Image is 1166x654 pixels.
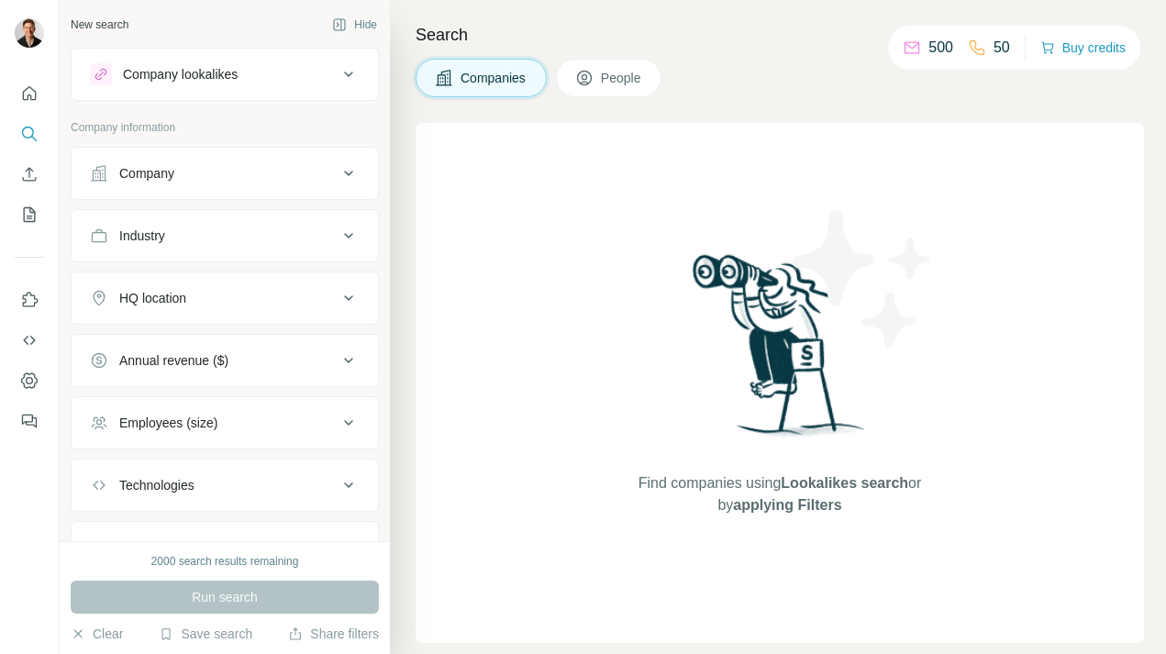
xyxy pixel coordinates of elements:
button: Company lookalikes [72,52,378,96]
div: New search [71,17,128,33]
button: Feedback [15,405,44,438]
button: Buy credits [1040,35,1126,61]
button: Employees (size) [72,401,378,445]
div: Company [119,164,174,183]
p: Company information [71,119,379,136]
div: Industry [119,227,165,245]
div: Technologies [119,476,194,494]
button: Use Surfe on LinkedIn [15,283,44,316]
button: Search [15,117,44,150]
p: 500 [928,37,953,59]
button: Clear [71,625,123,643]
div: 2000 search results remaining [151,553,299,570]
button: Quick start [15,77,44,110]
button: My lists [15,198,44,231]
p: 50 [994,37,1010,59]
span: Lookalikes search [781,475,908,491]
button: Keywords [72,526,378,570]
button: Industry [72,214,378,258]
button: Hide [319,11,390,39]
button: Technologies [72,463,378,507]
img: Avatar [15,18,44,48]
button: Company [72,151,378,195]
button: Use Surfe API [15,324,44,357]
div: Annual revenue ($) [119,351,228,370]
button: Annual revenue ($) [72,338,378,382]
img: Surfe Illustration - Stars [780,196,945,361]
span: People [601,69,643,87]
div: Company lookalikes [123,65,238,83]
div: Keywords [119,538,175,557]
h4: Search [416,22,1144,48]
button: Save search [159,625,252,643]
button: Enrich CSV [15,158,44,191]
div: HQ location [119,289,186,307]
span: Companies [461,69,527,87]
div: Employees (size) [119,414,217,432]
img: Surfe Illustration - Woman searching with binoculars [684,249,875,454]
span: applying Filters [733,497,841,513]
button: Dashboard [15,364,44,397]
span: Find companies using or by [633,472,927,516]
button: HQ location [72,276,378,320]
button: Share filters [288,625,379,643]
